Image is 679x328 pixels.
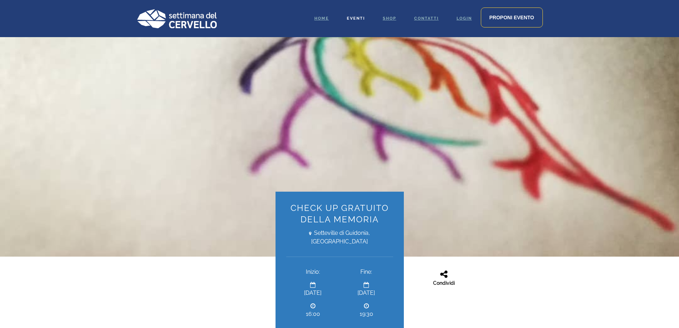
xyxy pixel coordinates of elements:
span: Shop [383,16,396,21]
span: Eventi [347,16,365,21]
span: [DATE] [345,289,388,297]
a: Proponi evento [481,7,543,27]
h1: Check up gratuito della memoria [286,202,393,225]
span: Inizio: [292,268,334,276]
span: 19:30 [345,310,388,318]
span: Home [314,16,329,21]
span: [DATE] [292,289,334,297]
span: Login [457,16,472,21]
img: Logo [137,9,217,28]
span: Contatti [414,16,439,21]
span: Proponi evento [489,15,534,20]
span: Setteville di Guidonia, [GEOGRAPHIC_DATA] [286,229,393,246]
span: 16:00 [292,310,334,318]
span: Fine: [345,268,388,276]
